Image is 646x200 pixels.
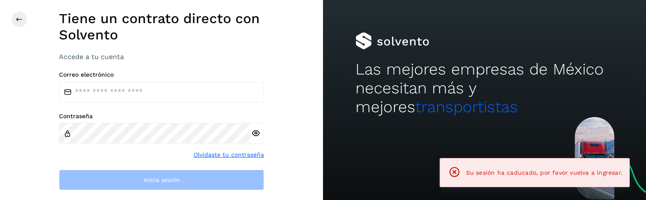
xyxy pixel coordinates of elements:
a: Olvidaste tu contraseña [194,150,264,159]
span: transportistas [415,98,518,116]
h1: Tiene un contrato directo con Solvento [59,10,264,43]
h2: Las mejores empresas de México necesitan más y mejores [355,60,614,117]
label: Correo electrónico [59,71,264,78]
button: Inicia sesión [59,170,264,190]
label: Contraseña [59,113,264,120]
span: Inicia sesión [144,177,180,183]
h3: Accede a tu cuenta [59,53,264,61]
span: Su sesión ha caducado, por favor vuelva a ingresar. [466,169,623,176]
